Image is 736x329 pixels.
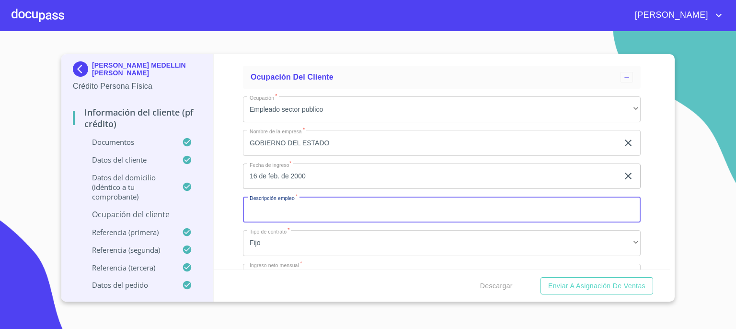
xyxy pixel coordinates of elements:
[243,66,641,89] div: Ocupación del Cliente
[548,280,645,292] span: Enviar a Asignación de Ventas
[73,61,92,77] img: Docupass spot blue
[476,277,517,295] button: Descargar
[628,8,724,23] button: account of current user
[540,277,653,295] button: Enviar a Asignación de Ventas
[73,245,182,255] p: Referencia (segunda)
[73,173,182,201] p: Datos del domicilio (idéntico a tu comprobante)
[622,137,634,149] button: clear input
[480,280,513,292] span: Descargar
[251,73,333,81] span: Ocupación del Cliente
[73,106,202,129] p: Información del cliente (PF crédito)
[73,280,182,290] p: Datos del pedido
[92,61,202,77] p: [PERSON_NAME] MEDELLIN [PERSON_NAME]
[73,209,202,220] p: Ocupación del Cliente
[73,137,182,147] p: Documentos
[73,61,202,81] div: [PERSON_NAME] MEDELLIN [PERSON_NAME]
[243,96,641,122] div: Empleado sector publico
[73,227,182,237] p: Referencia (primera)
[73,81,202,92] p: Crédito Persona Física
[243,230,641,256] div: Fijo
[73,263,182,272] p: Referencia (tercera)
[628,8,713,23] span: [PERSON_NAME]
[73,155,182,164] p: Datos del cliente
